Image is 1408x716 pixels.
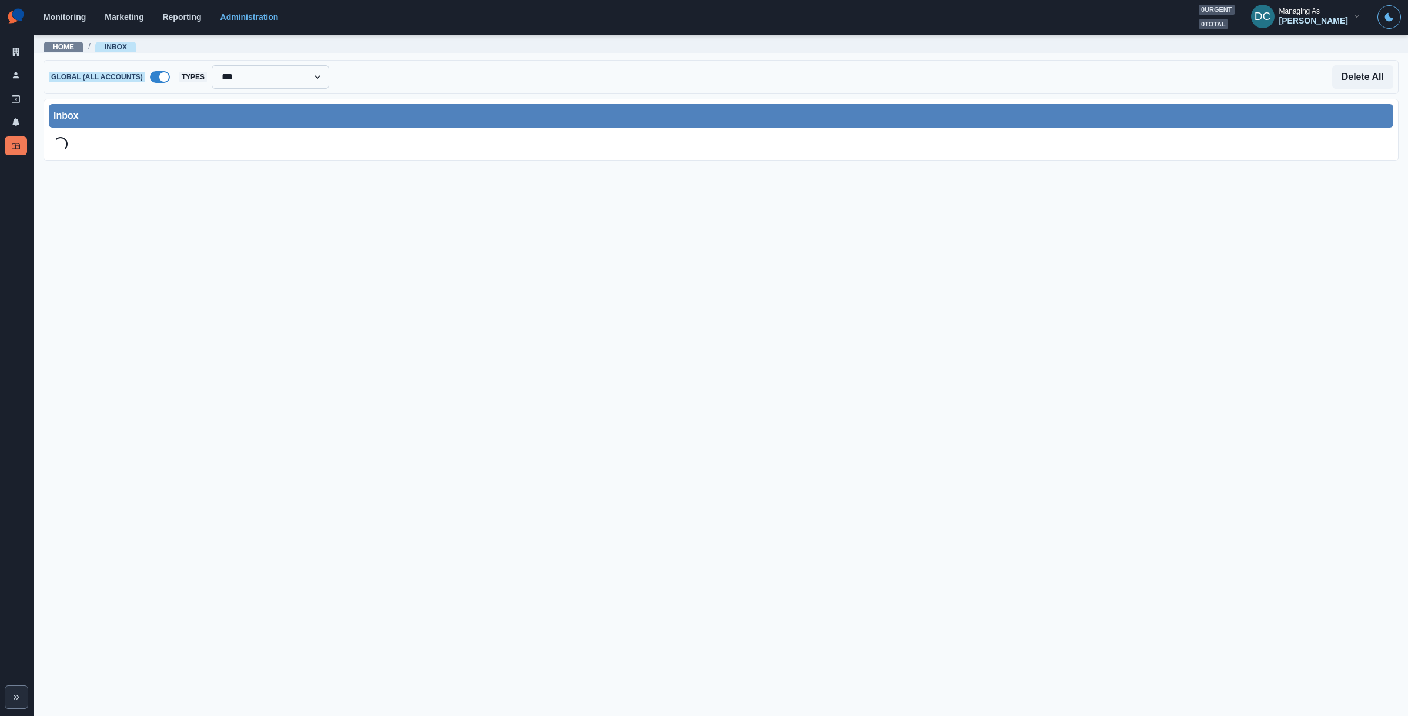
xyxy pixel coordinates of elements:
[162,12,201,22] a: Reporting
[53,43,74,51] a: Home
[1279,16,1348,26] div: [PERSON_NAME]
[1255,2,1271,31] div: David Colangelo
[5,685,28,709] button: Expand
[105,43,127,51] a: Inbox
[5,89,27,108] a: Draft Posts
[5,42,27,61] a: Clients
[1332,65,1393,89] button: Delete All
[5,113,27,132] a: Notifications
[88,41,91,53] span: /
[5,136,27,155] a: Inbox
[53,109,1389,123] div: Inbox
[1199,19,1228,29] span: 0 total
[105,12,143,22] a: Marketing
[44,41,136,53] nav: breadcrumb
[1242,5,1370,28] button: Managing As[PERSON_NAME]
[1199,5,1235,15] span: 0 urgent
[1377,5,1401,29] button: Toggle Mode
[49,72,145,82] span: Global (All Accounts)
[220,12,279,22] a: Administration
[5,66,27,85] a: Users
[44,12,86,22] a: Monitoring
[1279,7,1320,15] div: Managing As
[179,72,207,82] span: Types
